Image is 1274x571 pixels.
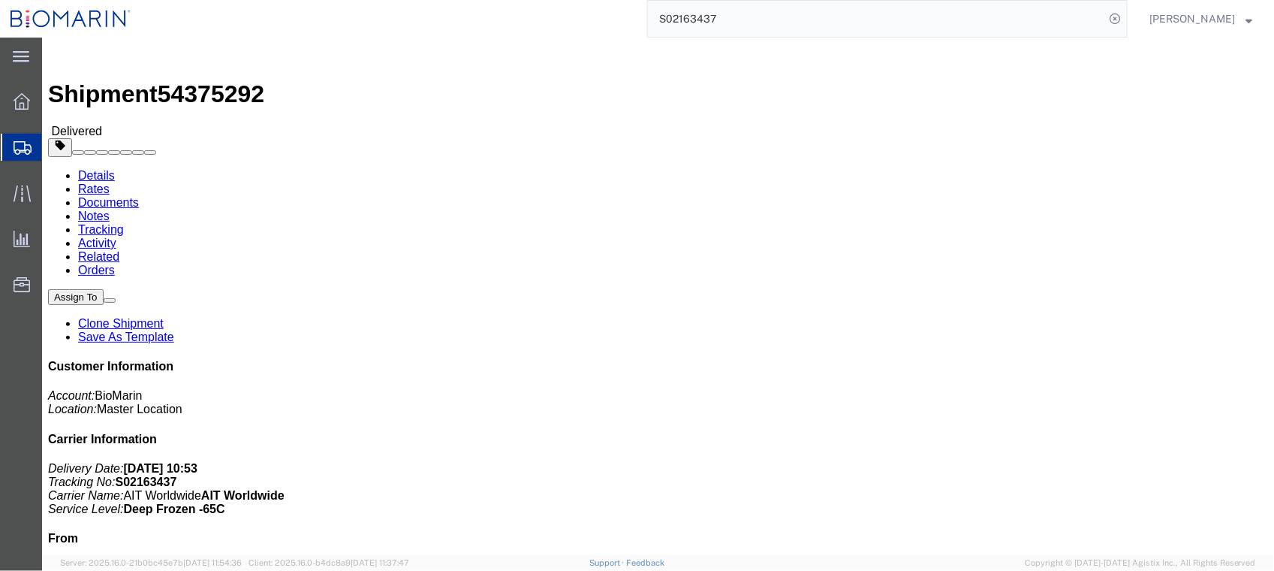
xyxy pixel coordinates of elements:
[1149,10,1253,28] button: [PERSON_NAME]
[60,558,242,567] span: Server: 2025.16.0-21b0bc45e7b
[1149,11,1235,27] span: Carrie Lai
[351,558,409,567] span: [DATE] 11:37:47
[589,558,627,567] a: Support
[626,558,664,567] a: Feedback
[11,8,131,30] img: logo
[648,1,1104,37] input: Search for shipment number, reference number
[183,558,242,567] span: [DATE] 11:54:36
[42,38,1274,555] iframe: FS Legacy Container
[1025,557,1256,569] span: Copyright © [DATE]-[DATE] Agistix Inc., All Rights Reserved
[248,558,409,567] span: Client: 2025.16.0-b4dc8a9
